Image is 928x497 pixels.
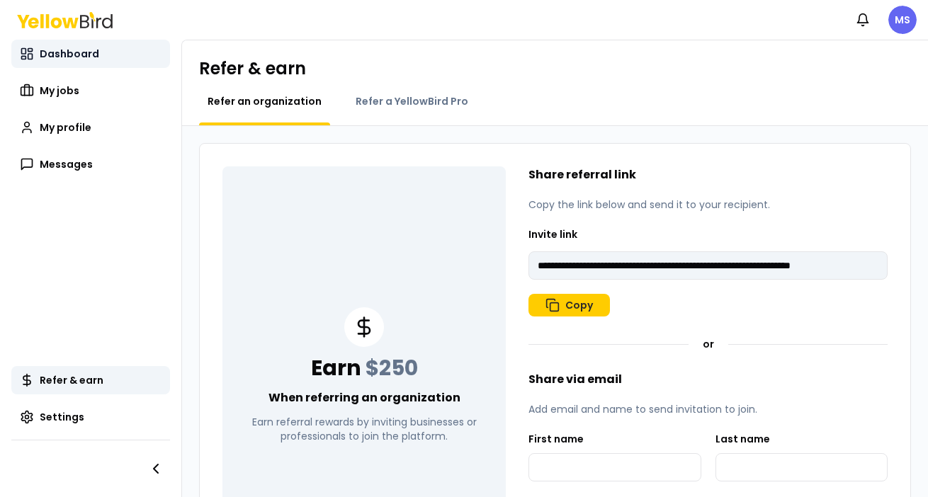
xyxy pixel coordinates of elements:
button: Copy [528,294,610,316]
span: $250 [366,353,418,383]
a: My jobs [11,76,170,105]
a: Refer a YellowBird Pro [347,94,477,108]
span: Refer & earn [40,373,103,387]
span: Refer an organization [208,94,322,108]
label: Last name [715,432,770,446]
label: Invite link [528,227,577,241]
span: My jobs [40,84,79,98]
a: Messages [11,150,170,178]
a: Refer an organization [199,94,330,108]
span: My profile [40,120,91,135]
p: Earn referral rewards by inviting businesses or professionals to join the platform. [239,415,489,443]
h1: Refer & earn [199,57,911,80]
span: Messages [40,157,93,171]
p: Copy the link below and send it to your recipient. [528,198,888,212]
label: First name [528,432,584,446]
p: When referring an organization [268,389,460,406]
a: Refer & earn [11,366,170,394]
a: Settings [11,403,170,431]
span: or [703,337,714,351]
span: MS [888,6,917,34]
h2: Share referral link [528,166,888,183]
a: My profile [11,113,170,142]
h2: Share via email [528,371,888,388]
span: Settings [40,410,84,424]
h2: Earn [311,355,418,381]
span: Dashboard [40,47,99,61]
a: Dashboard [11,40,170,68]
span: Refer a YellowBird Pro [356,94,468,108]
p: Add email and name to send invitation to join. [528,402,888,416]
